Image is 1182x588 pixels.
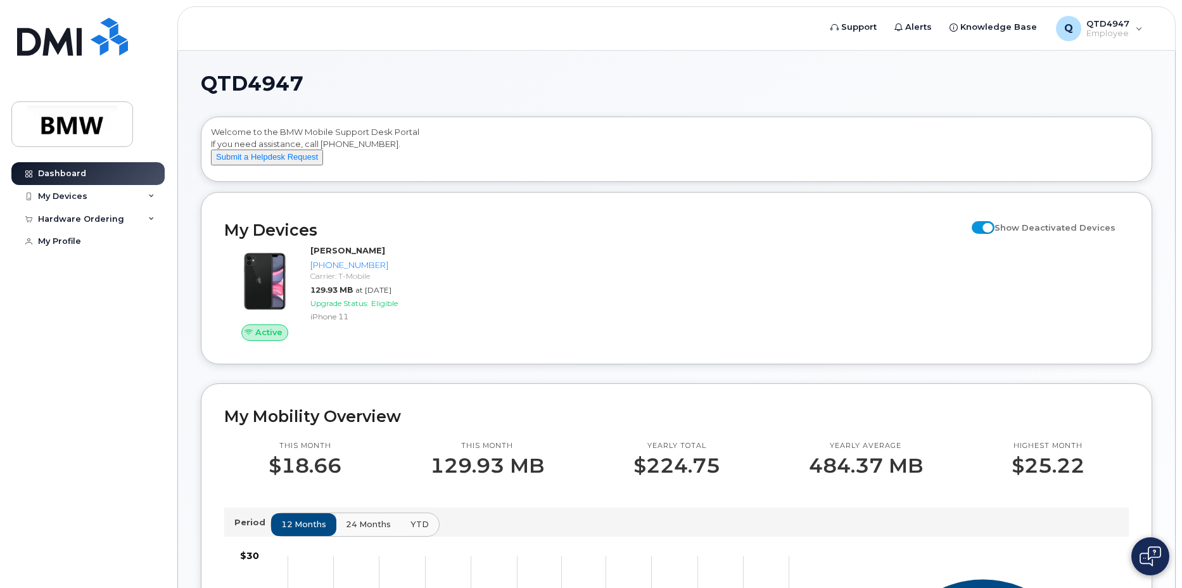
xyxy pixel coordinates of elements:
[234,516,270,528] p: Period
[1012,441,1084,451] p: Highest month
[346,518,391,530] span: 24 months
[1012,454,1084,477] p: $25.22
[1140,546,1161,566] img: Open chat
[633,441,720,451] p: Yearly total
[211,126,1142,177] div: Welcome to the BMW Mobile Support Desk Portal If you need assistance, call [PHONE_NUMBER].
[310,285,353,295] span: 129.93 MB
[410,518,429,530] span: YTD
[224,407,1129,426] h2: My Mobility Overview
[310,259,434,271] div: [PHONE_NUMBER]
[809,454,923,477] p: 484.37 MB
[371,298,398,308] span: Eligible
[269,441,341,451] p: This month
[310,311,434,322] div: iPhone 11
[224,220,965,240] h2: My Devices
[224,245,439,341] a: Active[PERSON_NAME][PHONE_NUMBER]Carrier: T-Mobile129.93 MBat [DATE]Upgrade Status:EligibleiPhone 11
[995,222,1115,233] span: Show Deactivated Devices
[310,298,369,308] span: Upgrade Status:
[972,215,982,226] input: Show Deactivated Devices
[355,285,391,295] span: at [DATE]
[809,441,923,451] p: Yearly average
[633,454,720,477] p: $224.75
[310,271,434,281] div: Carrier: T-Mobile
[255,326,283,338] span: Active
[201,74,303,93] span: QTD4947
[430,441,544,451] p: This month
[269,454,341,477] p: $18.66
[240,550,259,561] tspan: $30
[310,245,385,255] strong: [PERSON_NAME]
[211,150,323,165] button: Submit a Helpdesk Request
[211,151,323,162] a: Submit a Helpdesk Request
[430,454,544,477] p: 129.93 MB
[234,251,295,312] img: iPhone_11.jpg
